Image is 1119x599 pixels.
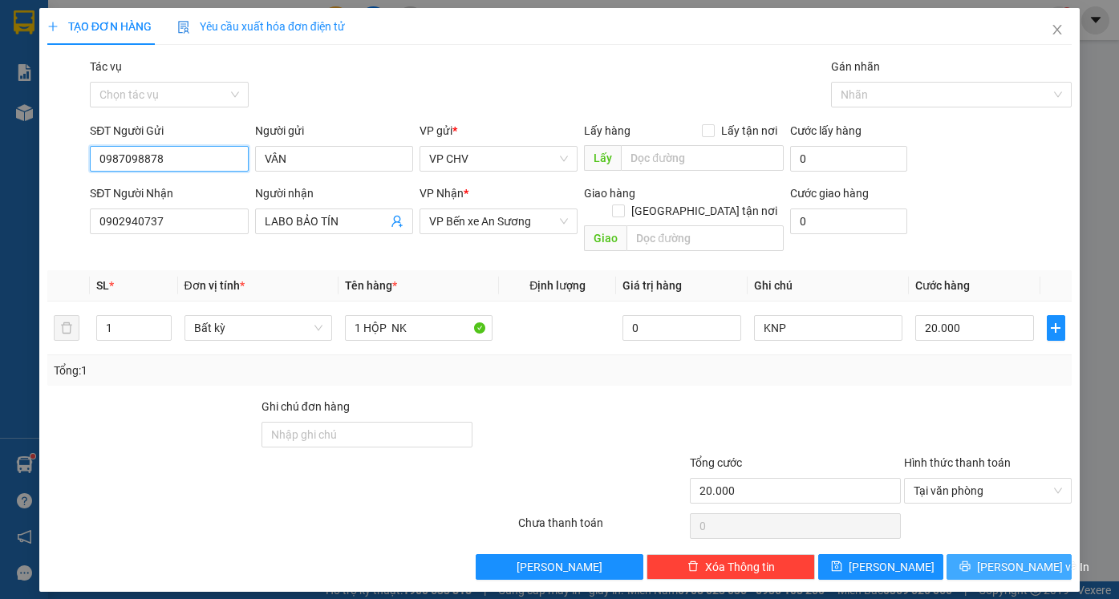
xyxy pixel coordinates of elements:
div: Tổng: 1 [54,362,433,379]
span: TẠO ĐƠN HÀNG [47,20,152,33]
span: plus [1048,322,1065,334]
span: close [1051,23,1064,36]
div: VP gửi [420,122,578,140]
label: Cước giao hàng [790,187,869,200]
span: delete [687,561,699,573]
span: Yêu cầu xuất hóa đơn điện tử [177,20,345,33]
input: 0 [622,315,741,341]
th: Ghi chú [748,270,908,302]
span: Cước hàng [915,279,970,292]
span: SL [96,279,109,292]
button: save[PERSON_NAME] [818,554,943,580]
div: Người nhận [255,184,413,202]
label: Tác vụ [90,60,122,73]
span: Xóa Thông tin [705,558,775,576]
span: Bất kỳ [194,316,322,340]
span: 06:26:48 [DATE] [35,116,98,126]
span: Tổng cước [690,456,742,469]
input: Dọc đường [626,225,784,251]
div: SĐT Người Gửi [90,122,248,140]
span: Lấy [584,145,621,171]
button: Close [1035,8,1080,53]
span: VP Bến xe An Sương [429,209,568,233]
label: Ghi chú đơn hàng [262,400,350,413]
span: Định lượng [529,279,586,292]
span: Tại văn phòng [914,479,1063,503]
span: Bến xe [GEOGRAPHIC_DATA] [127,26,216,46]
button: deleteXóa Thông tin [647,554,815,580]
span: VP Nhận [420,187,464,200]
span: plus [47,21,59,32]
label: Hình thức thanh toán [904,456,1011,469]
span: printer [959,561,971,573]
span: Lấy tận nơi [715,122,784,140]
button: printer[PERSON_NAME] và In [947,554,1072,580]
div: Chưa thanh toán [517,514,688,542]
span: [PERSON_NAME] và In [977,558,1089,576]
span: user-add [391,215,403,228]
span: [PERSON_NAME] [849,558,935,576]
span: Giá trị hàng [622,279,682,292]
span: Tên hàng [345,279,397,292]
span: VPCHV1408250003 [80,102,176,114]
button: plus [1047,315,1066,341]
span: 01 Võ Văn Truyện, KP.1, Phường 2 [127,48,221,68]
input: Ghi Chú [754,315,902,341]
span: save [831,561,842,573]
img: logo [6,10,77,80]
span: VP CHV [429,147,568,171]
span: Đơn vị tính [184,279,245,292]
input: Cước lấy hàng [790,146,907,172]
input: Ghi chú đơn hàng [262,422,472,447]
span: Lấy hàng [584,124,630,137]
input: Dọc đường [621,145,784,171]
span: [PERSON_NAME] [517,558,602,576]
button: [PERSON_NAME] [476,554,644,580]
span: Hotline: 19001152 [127,71,197,81]
span: Giao [584,225,626,251]
span: In ngày: [5,116,98,126]
span: ----------------------------------------- [43,87,197,99]
div: SĐT Người Nhận [90,184,248,202]
label: Gán nhãn [831,60,880,73]
input: VD: Bàn, Ghế [345,315,493,341]
span: [PERSON_NAME]: [5,103,176,113]
img: icon [177,21,190,34]
label: Cước lấy hàng [790,124,862,137]
strong: ĐỒNG PHƯỚC [127,9,220,22]
div: Người gửi [255,122,413,140]
span: [GEOGRAPHIC_DATA] tận nơi [625,202,784,220]
input: Cước giao hàng [790,208,907,234]
span: Giao hàng [584,187,635,200]
button: delete [54,315,79,341]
